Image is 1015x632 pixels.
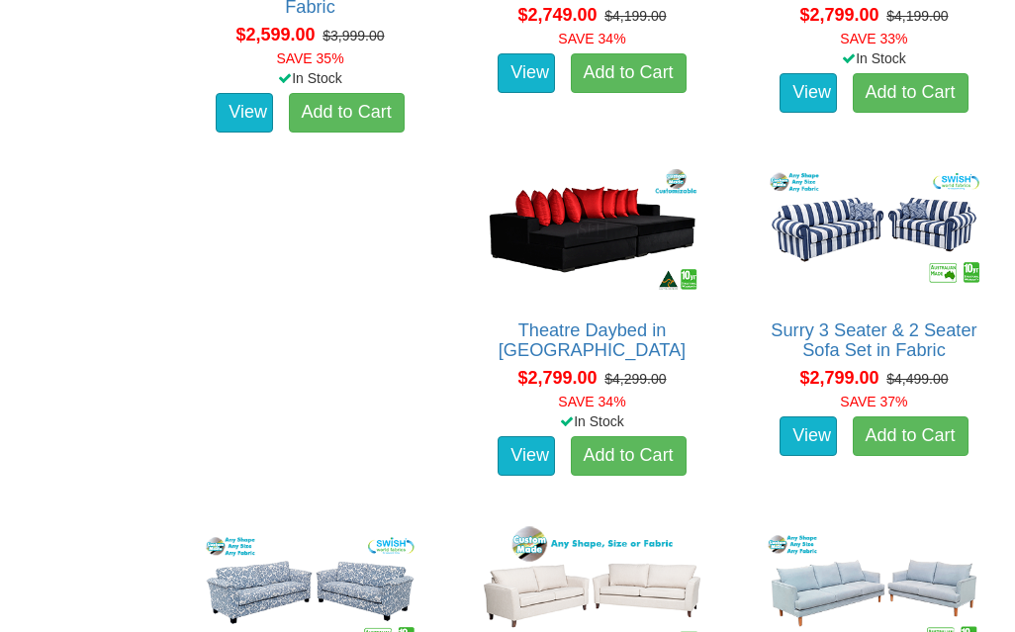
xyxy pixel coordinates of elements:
[216,93,273,133] a: View
[571,436,687,476] a: Add to Cart
[477,158,707,301] img: Theatre Daybed in Fabric
[744,48,1004,68] div: In Stock
[276,50,343,66] font: SAVE 35%
[840,394,907,409] font: SAVE 37%
[799,5,878,25] span: $2,799.00
[462,411,722,431] div: In Stock
[558,31,625,46] font: SAVE 34%
[517,5,597,25] span: $2,749.00
[853,73,969,113] a: Add to Cart
[604,8,666,24] del: $4,199.00
[840,31,907,46] font: SAVE 33%
[235,25,315,45] span: $2,599.00
[323,28,384,44] del: $3,999.00
[498,436,555,476] a: View
[780,416,837,456] a: View
[886,8,948,24] del: $4,199.00
[180,68,440,88] div: In Stock
[289,93,405,133] a: Add to Cart
[759,158,989,301] img: Surry 3 Seater & 2 Seater Sofa Set in Fabric
[498,53,555,93] a: View
[558,394,625,409] font: SAVE 34%
[886,371,948,387] del: $4,499.00
[780,73,837,113] a: View
[571,53,687,93] a: Add to Cart
[771,320,976,360] a: Surry 3 Seater & 2 Seater Sofa Set in Fabric
[517,368,597,388] span: $2,799.00
[853,416,969,456] a: Add to Cart
[799,368,878,388] span: $2,799.00
[604,371,666,387] del: $4,299.00
[499,320,686,360] a: Theatre Daybed in [GEOGRAPHIC_DATA]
